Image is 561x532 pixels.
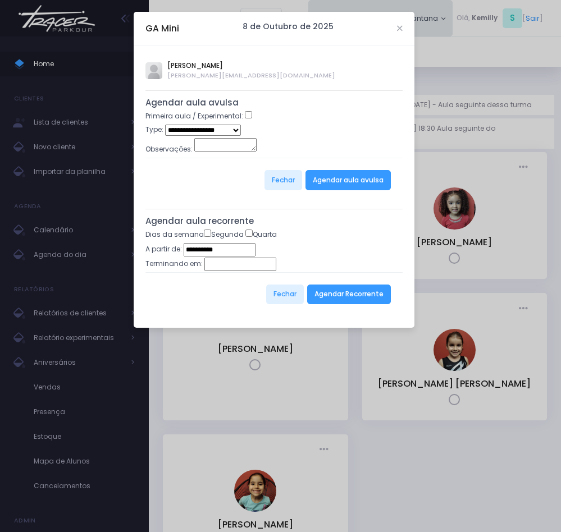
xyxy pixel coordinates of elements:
[145,216,403,226] h5: Agendar aula recorrente
[264,170,302,190] button: Fechar
[243,22,334,31] h6: 8 de Outubro de 2025
[245,230,277,240] label: Quarta
[145,98,403,108] h5: Agendar aula avulsa
[145,244,182,254] label: A partir de:
[266,285,304,305] button: Fechar
[204,230,211,237] input: Segunda
[167,61,335,71] span: [PERSON_NAME]
[145,22,179,35] h5: GA Mini
[167,71,335,80] span: [PERSON_NAME][EMAIL_ADDRESS][DOMAIN_NAME]
[397,26,403,31] button: Close
[145,111,243,121] label: Primeira aula / Experimental:
[145,230,403,317] form: Dias da semana
[245,230,253,237] input: Quarta
[307,285,391,305] button: Agendar Recorrente
[305,170,391,190] button: Agendar aula avulsa
[145,125,163,135] label: Type:
[145,144,193,154] label: Observações:
[145,259,203,269] label: Terminando em:
[204,230,244,240] label: Segunda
